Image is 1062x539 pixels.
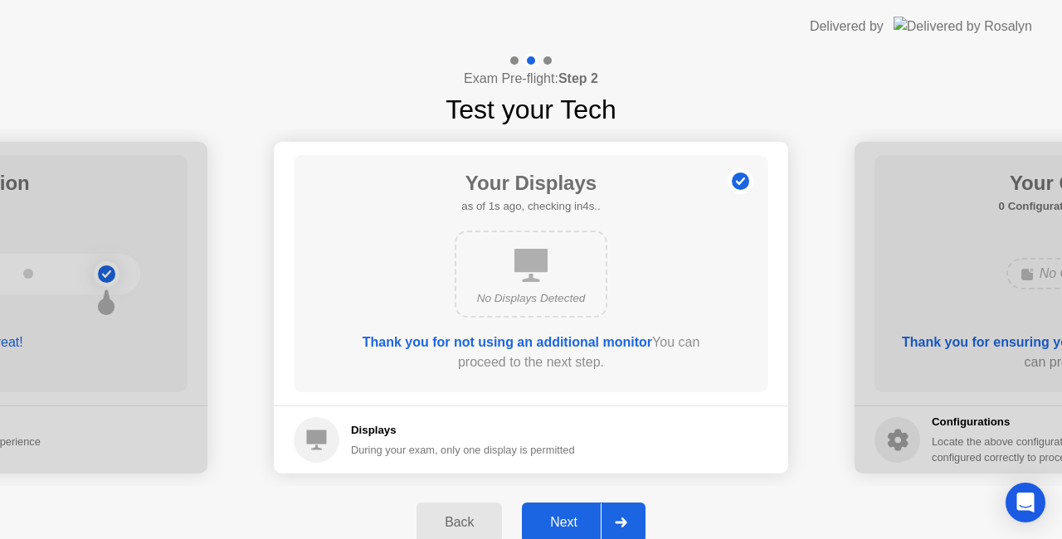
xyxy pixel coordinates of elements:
div: Delivered by [810,17,884,36]
div: Back [421,515,497,530]
b: Step 2 [558,71,598,85]
div: Next [527,515,601,530]
h4: Exam Pre-flight: [464,69,598,89]
h1: Your Displays [461,168,600,198]
h5: as of 1s ago, checking in4s.. [461,198,600,215]
div: No Displays Detected [470,290,592,307]
h5: Displays [351,422,575,439]
div: During your exam, only one display is permitted [351,442,575,458]
h1: Test your Tech [446,90,616,129]
img: Delivered by Rosalyn [894,17,1032,36]
div: Open Intercom Messenger [1006,483,1045,522]
b: Thank you for not using an additional monitor [363,335,652,349]
div: You can proceed to the next step. [341,333,721,372]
